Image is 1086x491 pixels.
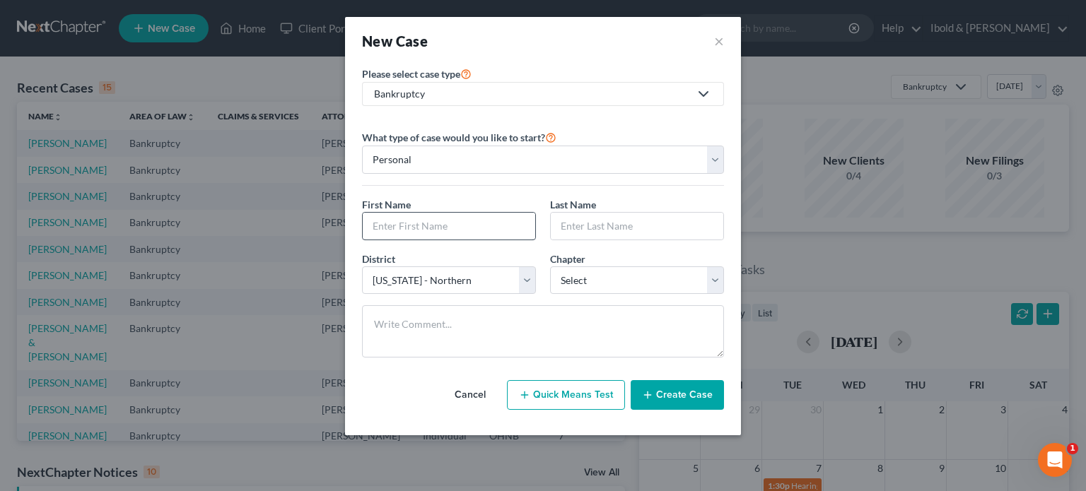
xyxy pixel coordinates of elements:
[362,199,411,211] span: First Name
[1067,443,1078,454] span: 1
[550,253,585,265] span: Chapter
[362,68,460,80] span: Please select case type
[1038,443,1072,477] iframe: Intercom live chat
[507,380,625,410] button: Quick Means Test
[439,381,501,409] button: Cancel
[714,31,724,51] button: ×
[363,213,535,239] input: Enter First Name
[551,213,723,239] input: Enter Last Name
[362,32,428,49] strong: New Case
[631,380,724,410] button: Create Case
[374,87,689,101] div: Bankruptcy
[550,199,596,211] span: Last Name
[362,129,556,146] label: What type of case would you like to start?
[362,253,395,265] span: District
